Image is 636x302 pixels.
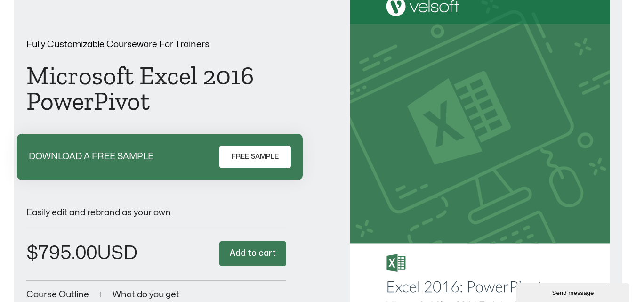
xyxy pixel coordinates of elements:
[232,151,279,163] span: FREE SAMPLE
[26,208,286,217] p: Easily edit and rebrand as your own
[113,290,179,299] a: What do you get
[219,241,286,266] button: Add to cart
[26,63,286,114] h1: Microsoft Excel 2016 PowerPivot
[516,281,631,302] iframe: chat widget
[26,40,286,49] p: Fully Customizable Courseware For Trainers
[29,152,153,161] p: DOWNLOAD A FREE SAMPLE
[219,146,291,168] a: FREE SAMPLE
[26,244,38,262] span: $
[26,290,89,299] a: Course Outline
[26,244,97,262] bdi: 795.00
